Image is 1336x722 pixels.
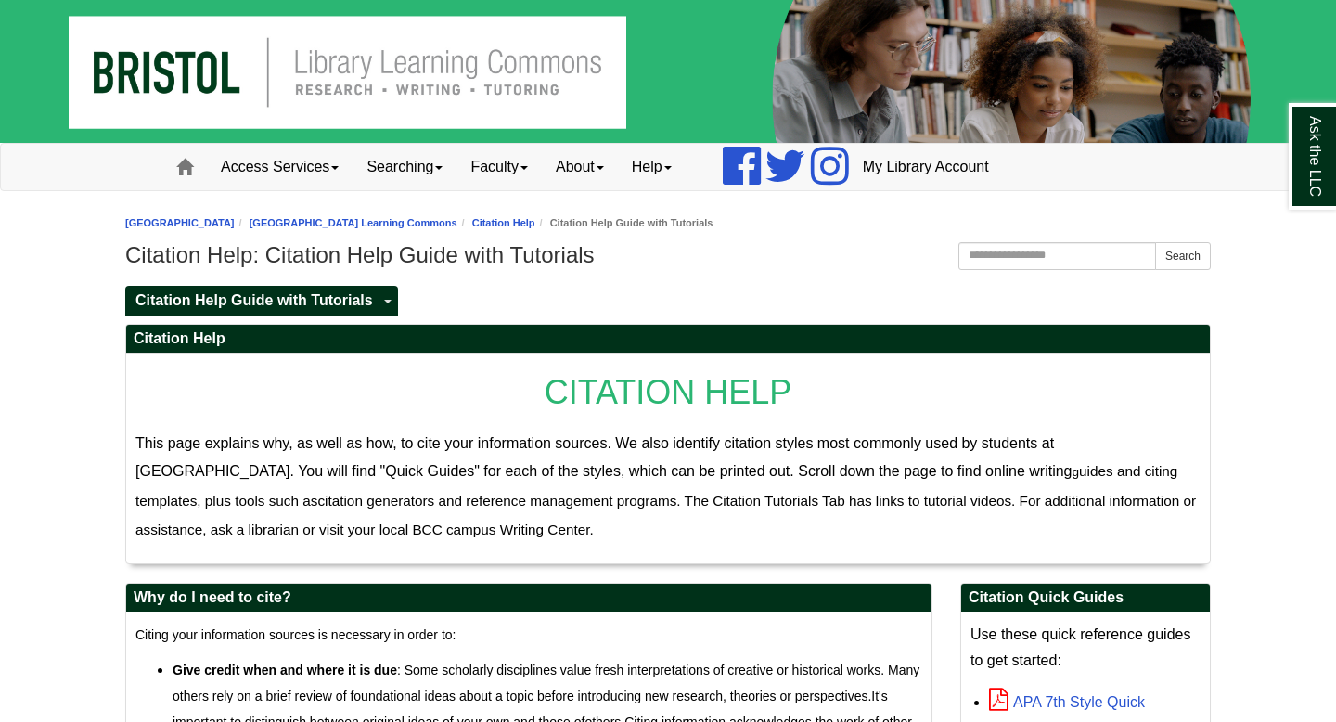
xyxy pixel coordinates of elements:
a: Searching [353,144,456,190]
h2: Citation Quick Guides [961,584,1210,612]
a: Citation Help [472,217,535,228]
a: Citation Help Guide with Tutorials [125,286,379,316]
span: CITATION HELP [545,373,792,411]
strong: Give credit when and where it is due [173,663,397,677]
p: Use these quick reference guides to get started: [970,622,1201,674]
span: Citation Help Guide with Tutorials [135,292,373,308]
span: g [1073,465,1080,479]
a: [GEOGRAPHIC_DATA] [125,217,235,228]
h1: Citation Help: Citation Help Guide with Tutorials [125,242,1211,268]
h2: Citation Help [126,325,1210,354]
span: citation generators and reference management programs. The Citation Tutorials Tab has links to tu... [135,493,1196,538]
a: My Library Account [849,144,1003,190]
a: About [542,144,618,190]
a: Faculty [456,144,542,190]
span: This page explains why, as well as how, to cite your information sources. We also identify citati... [135,435,1079,479]
a: Help [618,144,686,190]
button: Search [1155,242,1211,270]
a: Access Services [207,144,353,190]
h2: Why do I need to cite? [126,584,931,612]
a: [GEOGRAPHIC_DATA] Learning Commons [250,217,457,228]
div: Guide Pages [125,284,1211,316]
li: Citation Help Guide with Tutorials [535,214,713,232]
nav: breadcrumb [125,214,1211,232]
span: uides and citing templates, plus tools such as [135,463,1177,509]
span: Citing your information sources is necessary in order to: [135,627,456,642]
